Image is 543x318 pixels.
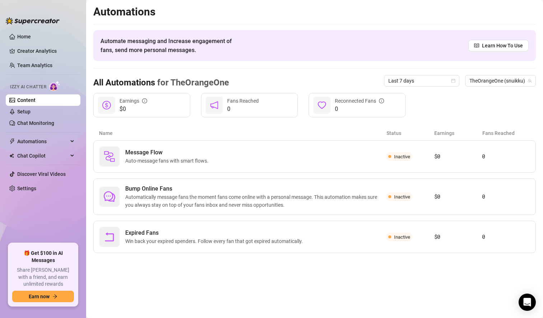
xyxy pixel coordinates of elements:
[10,84,46,90] span: Izzy AI Chatter
[387,129,434,137] article: Status
[12,250,74,264] span: 🎁 Get $100 in AI Messages
[125,157,211,165] span: Auto-message fans with smart flows.
[17,150,68,162] span: Chat Copilot
[528,79,532,83] span: team
[210,101,219,109] span: notification
[388,75,455,86] span: Last 7 days
[482,233,530,241] article: 0
[9,139,15,144] span: thunderbolt
[6,17,60,24] img: logo-BBDzfeDw.svg
[227,105,259,113] span: 0
[17,62,52,68] a: Team Analytics
[125,193,386,209] span: Automatically message fans the moment fans come online with a personal message. This automation m...
[125,184,386,193] span: Bump Online Fans
[125,148,211,157] span: Message Flow
[17,186,36,191] a: Settings
[93,77,229,89] h3: All Automations
[451,79,455,83] span: calendar
[12,291,74,302] button: Earn nowarrow-right
[482,152,530,161] article: 0
[17,109,31,114] a: Setup
[29,294,50,299] span: Earn now
[142,98,147,103] span: info-circle
[52,294,57,299] span: arrow-right
[482,192,530,201] article: 0
[482,42,523,50] span: Learn How To Use
[102,101,111,109] span: dollar
[394,154,410,159] span: Inactive
[104,151,115,162] img: svg%3e
[12,267,74,288] span: Share [PERSON_NAME] with a friend, and earn unlimited rewards
[227,98,259,104] span: Fans Reached
[104,231,115,243] span: rollback
[125,237,306,245] span: Win back your expired spenders. Follow every fan that got expired automatically.
[482,129,530,137] article: Fans Reached
[120,97,147,105] div: Earnings
[434,129,482,137] article: Earnings
[434,233,482,241] article: $0
[125,229,306,237] span: Expired Fans
[379,98,384,103] span: info-circle
[99,129,387,137] article: Name
[17,171,66,177] a: Discover Viral Videos
[318,101,326,109] span: heart
[100,37,239,55] span: Automate messaging and Increase engagement of fans, send more personal messages.
[9,153,14,158] img: Chat Copilot
[17,97,36,103] a: Content
[519,294,536,311] div: Open Intercom Messenger
[394,194,410,200] span: Inactive
[474,43,479,48] span: read
[468,40,529,51] a: Learn How To Use
[17,45,75,57] a: Creator Analytics
[335,97,384,105] div: Reconnected Fans
[434,152,482,161] article: $0
[17,120,54,126] a: Chat Monitoring
[434,192,482,201] article: $0
[155,78,229,88] span: for TheOrangeOne
[469,75,532,86] span: TheOrangeOne (snuikku)
[120,105,147,113] span: $0
[49,81,60,91] img: AI Chatter
[104,191,115,202] span: comment
[335,105,384,113] span: 0
[394,234,410,240] span: Inactive
[17,34,31,39] a: Home
[17,136,68,147] span: Automations
[93,5,536,19] h2: Automations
